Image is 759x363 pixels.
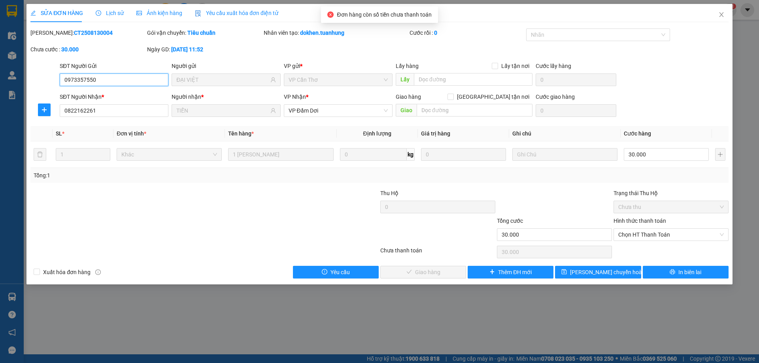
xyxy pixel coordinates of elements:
span: plus [38,107,50,113]
button: plus [38,103,51,116]
input: 0 [421,148,506,161]
span: In biên lai [678,268,701,276]
span: Cước hàng [624,130,651,137]
div: Chưa thanh toán [379,246,496,260]
span: info-circle [95,269,101,275]
span: Ảnh kiện hàng [136,10,182,16]
div: [PERSON_NAME]: [30,28,145,37]
input: Cước giao hàng [536,104,616,117]
div: Người gửi [172,62,280,70]
input: Tên người gửi [176,75,268,84]
span: plus [489,269,495,275]
span: close-circle [327,11,334,18]
span: Lịch sử [96,10,124,16]
span: Giao hàng [396,94,421,100]
span: Thêm ĐH mới [498,268,532,276]
div: SĐT Người Gửi [60,62,168,70]
input: Tên người nhận [176,106,268,115]
button: plusThêm ĐH mới [468,266,553,278]
button: exclamation-circleYêu cầu [293,266,379,278]
span: Tổng cước [497,218,523,224]
button: Close [710,4,733,26]
button: checkGiao hàng [380,266,466,278]
input: Dọc đường [417,104,532,117]
div: Trạng thái Thu Hộ [614,189,729,197]
span: Yêu cầu xuất hóa đơn điện tử [195,10,278,16]
span: save [561,269,567,275]
span: kg [407,148,415,161]
label: Hình thức thanh toán [614,218,666,224]
span: SỬA ĐƠN HÀNG [30,10,83,16]
label: Cước lấy hàng [536,63,571,69]
span: Chọn HT Thanh Toán [618,229,724,241]
button: plus [715,148,725,161]
b: Tiêu chuẩn [187,30,215,36]
span: Giao [396,104,417,117]
span: Thu Hộ [380,190,398,196]
b: 30.000 [61,46,79,53]
th: Ghi chú [509,126,621,141]
span: Lấy [396,73,414,86]
span: Đơn vị tính [117,130,146,137]
span: Đơn hàng còn số tiền chưa thanh toán [337,11,431,18]
label: Cước giao hàng [536,94,575,100]
div: Ngày GD: [147,45,262,54]
button: delete [34,148,46,161]
span: Lấy tận nơi [498,62,532,70]
span: VP Cần Thơ [289,74,388,86]
b: 0 [434,30,437,36]
span: Tên hàng [228,130,254,137]
div: Gói vận chuyển: [147,28,262,37]
span: Chưa thu [618,201,724,213]
button: printerIn biên lai [643,266,729,278]
span: close [718,11,725,18]
input: Ghi Chú [512,148,617,161]
div: SĐT Người Nhận [60,92,168,101]
span: edit [30,10,36,16]
span: Lấy hàng [396,63,419,69]
div: VP gửi [284,62,393,70]
span: Giá trị hàng [421,130,450,137]
div: Người nhận [172,92,280,101]
span: VP Đầm Dơi [289,105,388,117]
span: [PERSON_NAME] chuyển hoàn [570,268,645,276]
span: Định lượng [363,130,391,137]
b: CT2508130004 [74,30,113,36]
span: [GEOGRAPHIC_DATA] tận nơi [454,92,532,101]
span: printer [670,269,675,275]
div: Nhân viên tạo: [264,28,408,37]
img: icon [195,10,201,17]
div: Tổng: 1 [34,171,293,180]
input: Dọc đường [414,73,532,86]
b: dokhen.tuanhung [300,30,344,36]
div: Cước rồi : [410,28,525,37]
b: [DATE] 11:52 [171,46,203,53]
button: save[PERSON_NAME] chuyển hoàn [555,266,641,278]
span: user [270,77,276,83]
div: Chưa cước : [30,45,145,54]
span: Khác [121,149,217,160]
span: SL [56,130,62,137]
span: user [270,108,276,113]
input: VD: Bàn, Ghế [228,148,333,161]
span: Yêu cầu [330,268,350,276]
span: VP Nhận [284,94,306,100]
span: exclamation-circle [322,269,327,275]
span: clock-circle [96,10,101,16]
span: Xuất hóa đơn hàng [40,268,94,276]
span: picture [136,10,142,16]
input: Cước lấy hàng [536,73,616,86]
